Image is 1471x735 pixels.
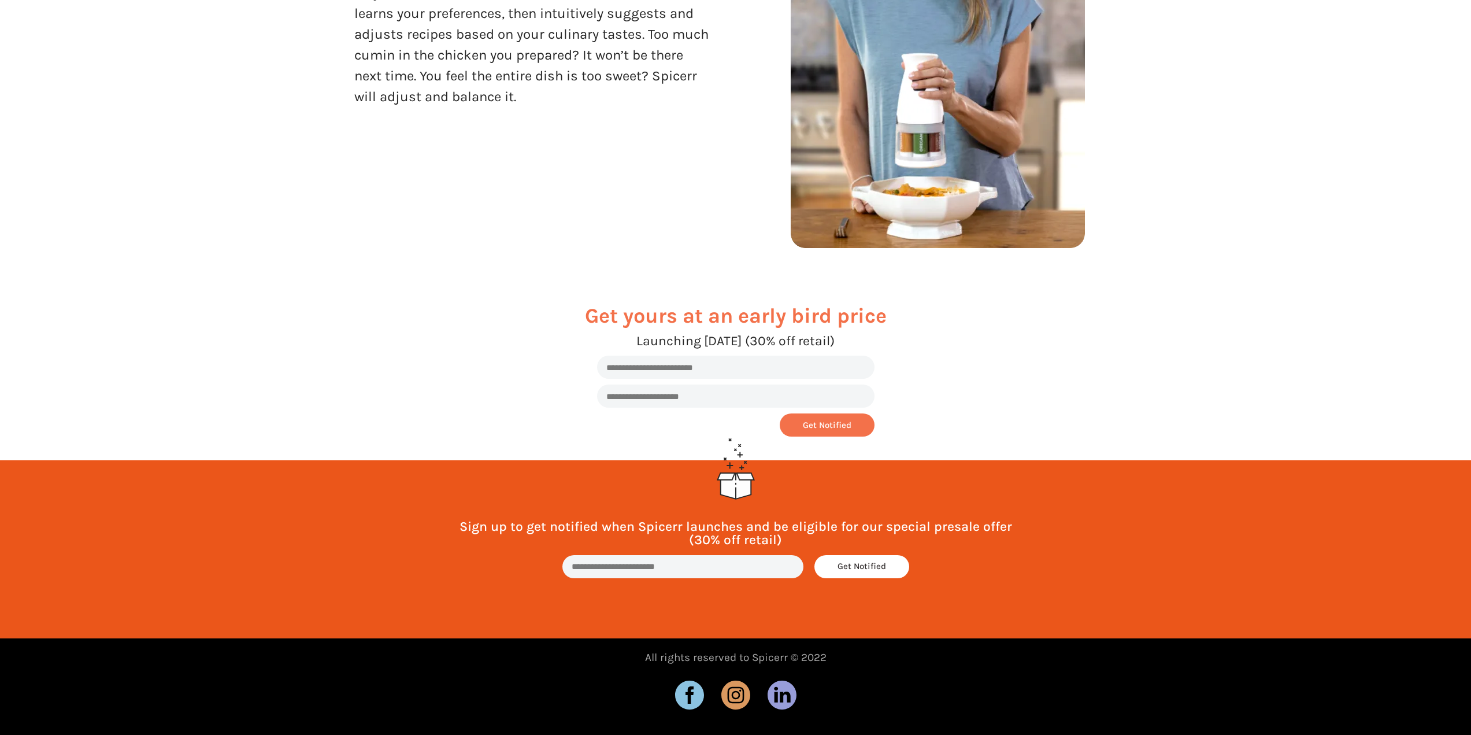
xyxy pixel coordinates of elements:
p: All rights reserved to Spicerr © 2022 [412,652,1059,663]
p: Launching [DATE] (30% off retail) [354,334,1117,348]
button: Get Notified [814,555,909,578]
span: Get Notified [803,421,851,430]
button: Get Notified [780,413,875,437]
p: Get yours at an early bird price [354,305,1117,326]
p: Sign up to get notified when Spicerr launches and be eligible for our special presale offer (30% ... [354,520,1117,546]
span: Get Notified [838,562,886,571]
